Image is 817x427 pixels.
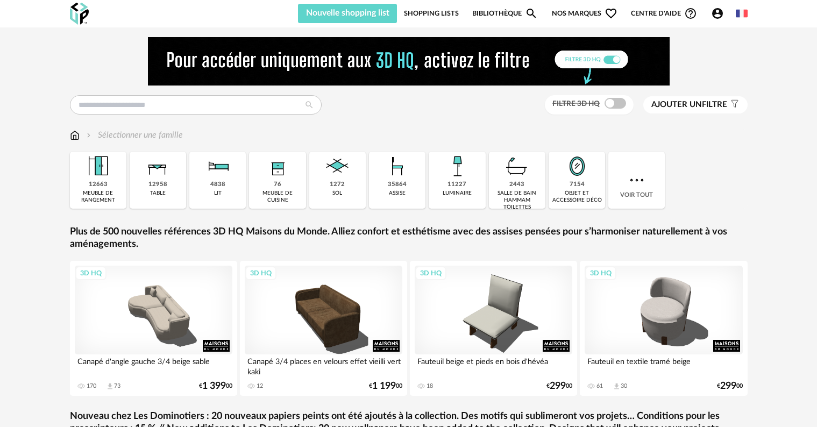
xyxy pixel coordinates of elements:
[580,261,748,396] a: 3D HQ Fauteuil en textile tramé beige 61 Download icon 30 €29900
[240,261,408,396] a: 3D HQ Canapé 3/4 places en velours effet vieilli vert kaki 12 €1 19900
[472,4,538,23] a: BibliothèqueMagnify icon
[75,354,233,376] div: Canapé d'angle gauche 3/4 beige sable
[509,181,524,189] div: 2443
[245,266,276,280] div: 3D HQ
[323,152,352,181] img: Sol.png
[202,382,226,390] span: 1 399
[596,382,603,390] div: 61
[525,7,538,20] span: Magnify icon
[711,7,724,20] span: Account Circle icon
[443,190,472,197] div: luminaire
[84,129,93,141] img: svg+xml;base64,PHN2ZyB3aWR0aD0iMTYiIGhlaWdodD0iMTYiIHZpZXdCb3g9IjAgMCAxNiAxNiIgZmlsbD0ibm9uZSIgeG...
[684,7,697,20] span: Help Circle Outline icon
[89,181,108,189] div: 12663
[415,266,446,280] div: 3D HQ
[199,382,232,390] div: € 00
[492,190,542,211] div: salle de bain hammam toilettes
[613,382,621,390] span: Download icon
[550,382,566,390] span: 299
[148,181,167,189] div: 12958
[263,152,292,181] img: Rangement.png
[87,382,96,390] div: 170
[114,382,120,390] div: 73
[621,382,627,390] div: 30
[70,3,89,25] img: OXP
[443,152,472,181] img: Luminaire.png
[427,382,433,390] div: 18
[608,152,665,209] div: Voir tout
[585,266,616,280] div: 3D HQ
[84,129,183,141] div: Sélectionner une famille
[727,99,740,110] span: Filter icon
[546,382,572,390] div: € 00
[70,226,748,251] a: Plus de 500 nouvelles références 3D HQ Maisons du Monde. Alliez confort et esthétisme avec des as...
[651,99,727,110] span: filtre
[404,4,459,23] a: Shopping Lists
[631,7,697,20] span: Centre d'aideHelp Circle Outline icon
[214,190,222,197] div: lit
[643,96,748,113] button: Ajouter unfiltre Filter icon
[717,382,743,390] div: € 00
[410,261,578,396] a: 3D HQ Fauteuil beige et pieds en bois d'hévéa 18 €29900
[552,4,617,23] span: Nos marques
[148,37,670,86] img: NEW%20NEW%20HQ%20NEW_V1.gif
[245,354,403,376] div: Canapé 3/4 places en velours effet vieilli vert kaki
[330,181,345,189] div: 1272
[106,382,114,390] span: Download icon
[70,129,80,141] img: svg+xml;base64,PHN2ZyB3aWR0aD0iMTYiIGhlaWdodD0iMTciIHZpZXdCb3g9IjAgMCAxNiAxNyIgZmlsbD0ibm9uZSIgeG...
[563,152,592,181] img: Miroir.png
[552,190,602,204] div: objet et accessoire déco
[720,382,736,390] span: 299
[143,152,172,181] img: Table.png
[83,152,112,181] img: Meuble%20de%20rangement.png
[711,7,729,20] span: Account Circle icon
[210,181,225,189] div: 4838
[651,101,702,109] span: Ajouter un
[70,261,238,396] a: 3D HQ Canapé d'angle gauche 3/4 beige sable 170 Download icon 73 €1 39900
[372,382,396,390] span: 1 199
[203,152,232,181] img: Literie.png
[73,190,123,204] div: meuble de rangement
[75,266,106,280] div: 3D HQ
[257,382,263,390] div: 12
[552,100,600,108] span: Filtre 3D HQ
[274,181,281,189] div: 76
[502,152,531,181] img: Salle%20de%20bain.png
[605,7,617,20] span: Heart Outline icon
[150,190,166,197] div: table
[389,190,406,197] div: assise
[306,9,389,17] span: Nouvelle shopping list
[736,8,748,19] img: fr
[570,181,585,189] div: 7154
[383,152,412,181] img: Assise.png
[332,190,342,197] div: sol
[627,170,647,190] img: more.7b13dc1.svg
[388,181,407,189] div: 35864
[415,354,573,376] div: Fauteuil beige et pieds en bois d'hévéa
[298,4,397,23] button: Nouvelle shopping list
[447,181,466,189] div: 11227
[585,354,743,376] div: Fauteuil en textile tramé beige
[252,190,302,204] div: meuble de cuisine
[369,382,402,390] div: € 00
